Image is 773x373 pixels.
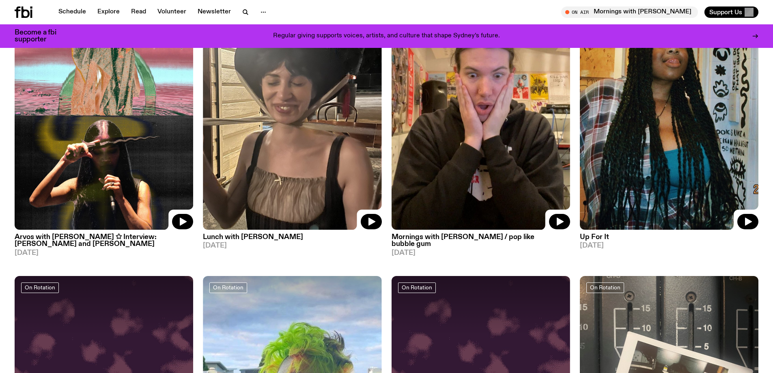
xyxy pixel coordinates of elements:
[209,282,247,293] a: On Rotation
[193,6,236,18] a: Newsletter
[392,230,570,256] a: Mornings with [PERSON_NAME] / pop like bubble gum[DATE]
[15,230,193,256] a: Arvos with [PERSON_NAME] ✩ Interview: [PERSON_NAME] and [PERSON_NAME][DATE]
[561,6,698,18] button: On AirMornings with [PERSON_NAME]
[15,250,193,257] span: [DATE]
[580,242,758,249] span: [DATE]
[402,285,432,291] span: On Rotation
[580,234,758,241] h3: Up For It
[392,234,570,248] h3: Mornings with [PERSON_NAME] / pop like bubble gum
[15,234,193,248] h3: Arvos with [PERSON_NAME] ✩ Interview: [PERSON_NAME] and [PERSON_NAME]
[21,282,59,293] a: On Rotation
[392,250,570,257] span: [DATE]
[25,285,55,291] span: On Rotation
[15,29,67,43] h3: Become a fbi supporter
[54,6,91,18] a: Schedule
[709,9,742,16] span: Support Us
[203,230,381,249] a: Lunch with [PERSON_NAME][DATE]
[590,285,620,291] span: On Rotation
[586,282,624,293] a: On Rotation
[93,6,125,18] a: Explore
[203,234,381,241] h3: Lunch with [PERSON_NAME]
[153,6,191,18] a: Volunteer
[580,230,758,249] a: Up For It[DATE]
[398,282,436,293] a: On Rotation
[203,242,381,249] span: [DATE]
[213,285,243,291] span: On Rotation
[704,6,758,18] button: Support Us
[273,32,500,40] p: Regular giving supports voices, artists, and culture that shape Sydney’s future.
[126,6,151,18] a: Read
